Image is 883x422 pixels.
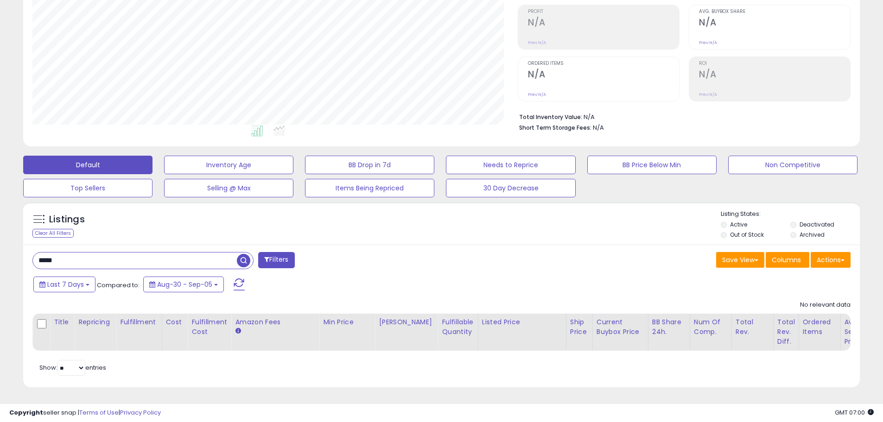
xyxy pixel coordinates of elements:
[9,409,161,417] div: seller snap | |
[772,255,801,265] span: Columns
[800,220,834,228] label: Deactivated
[446,156,575,174] button: Needs to Reprice
[258,252,294,268] button: Filters
[845,317,878,346] div: Avg Selling Price
[730,231,764,239] label: Out of Stock
[835,408,874,417] span: 2025-09-13 07:00 GMT
[23,179,152,197] button: Top Sellers
[699,9,850,14] span: Avg. Buybox Share
[597,317,644,337] div: Current Buybox Price
[736,317,769,337] div: Total Rev.
[699,61,850,66] span: ROI
[23,156,152,174] button: Default
[721,210,860,219] p: Listing States:
[528,17,679,30] h2: N/A
[235,327,241,335] small: Amazon Fees.
[164,156,293,174] button: Inventory Age
[528,92,546,97] small: Prev: N/A
[716,252,764,268] button: Save View
[120,408,161,417] a: Privacy Policy
[800,231,825,239] label: Archived
[49,213,85,226] h5: Listings
[699,69,850,82] h2: N/A
[32,229,74,238] div: Clear All Filters
[9,408,43,417] strong: Copyright
[652,317,686,337] div: BB Share 24h.
[803,317,837,337] div: Ordered Items
[442,317,474,337] div: Fulfillable Quantity
[78,317,112,327] div: Repricing
[323,317,371,327] div: Min Price
[811,252,851,268] button: Actions
[519,124,591,132] b: Short Term Storage Fees:
[800,301,851,309] div: No relevant data
[54,317,70,327] div: Title
[379,317,434,327] div: [PERSON_NAME]
[79,408,119,417] a: Terms of Use
[699,40,717,45] small: Prev: N/A
[191,317,227,337] div: Fulfillment Cost
[305,179,434,197] button: Items Being Repriced
[528,61,679,66] span: Ordered Items
[694,317,728,337] div: Num of Comp.
[777,317,795,346] div: Total Rev. Diff.
[728,156,858,174] button: Non Competitive
[47,280,84,289] span: Last 7 Days
[519,113,582,121] b: Total Inventory Value:
[97,281,140,290] span: Compared to:
[39,363,106,372] span: Show: entries
[519,111,844,122] li: N/A
[143,277,224,292] button: Aug-30 - Sep-05
[699,92,717,97] small: Prev: N/A
[305,156,434,174] button: BB Drop in 7d
[730,220,747,228] label: Active
[528,69,679,82] h2: N/A
[120,317,158,327] div: Fulfillment
[528,40,546,45] small: Prev: N/A
[235,317,315,327] div: Amazon Fees
[164,179,293,197] button: Selling @ Max
[528,9,679,14] span: Profit
[482,317,562,327] div: Listed Price
[593,123,604,132] span: N/A
[699,17,850,30] h2: N/A
[166,317,184,327] div: Cost
[446,179,575,197] button: 30 Day Decrease
[157,280,212,289] span: Aug-30 - Sep-05
[587,156,717,174] button: BB Price Below Min
[33,277,95,292] button: Last 7 Days
[766,252,809,268] button: Columns
[570,317,589,337] div: Ship Price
